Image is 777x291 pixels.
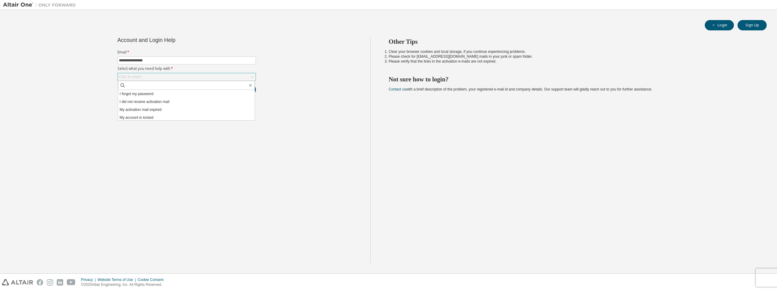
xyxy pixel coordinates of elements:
div: Click to select [118,73,256,80]
button: Login [705,20,734,30]
div: Website Terms of Use [97,277,137,282]
a: Contact us [389,87,406,91]
h2: Other Tips [389,38,756,46]
span: with a brief description of the problem, your registered e-mail id and company details. Our suppo... [389,87,652,91]
li: Please verify that the links in the activation e-mails are not expired. [389,59,756,64]
div: Cookie Consent [137,277,167,282]
li: Clear your browser cookies and local storage, if you continue experiencing problems. [389,49,756,54]
button: Sign Up [738,20,767,30]
div: Click to select [119,74,141,79]
li: Please check for [EMAIL_ADDRESS][DOMAIN_NAME] mails in your junk or spam folder. [389,54,756,59]
p: © 2025 Altair Engineering, Inc. All Rights Reserved. [81,282,167,287]
img: linkedin.svg [57,279,63,286]
div: Account and Login Help [117,38,228,43]
li: I forgot my password [118,90,255,98]
div: Privacy [81,277,97,282]
img: altair_logo.svg [2,279,33,286]
img: youtube.svg [67,279,76,286]
h2: Not sure how to login? [389,75,756,83]
img: Altair One [3,2,79,8]
img: facebook.svg [37,279,43,286]
label: Email [117,50,256,55]
label: Select what you need help with [117,66,256,71]
img: instagram.svg [47,279,53,286]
